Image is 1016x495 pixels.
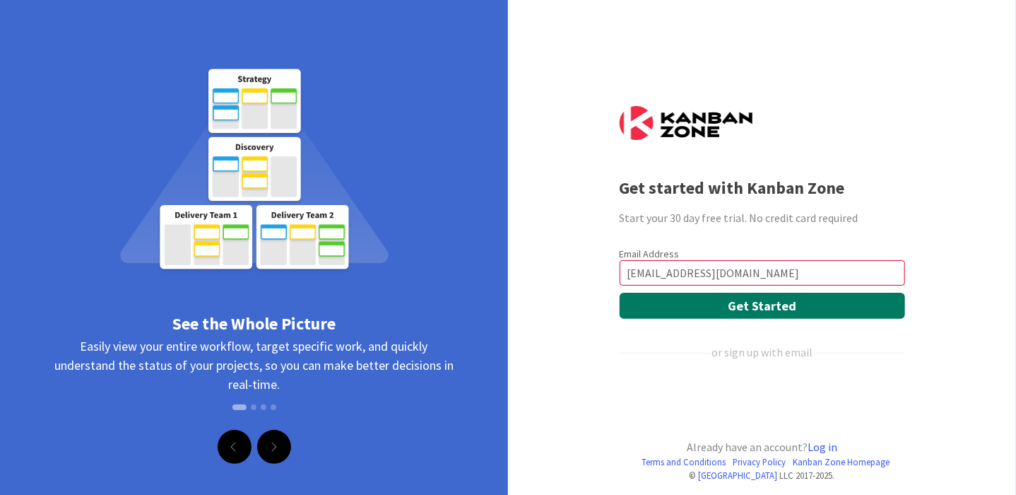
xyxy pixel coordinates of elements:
a: Log in [808,440,837,454]
button: Slide 3 [261,397,266,417]
button: Slide 2 [251,397,256,417]
div: © LLC 2017- 2025 . [620,469,905,482]
div: Start your 30 day free trial. No credit card required [620,209,905,226]
div: or sign up with email [711,344,813,361]
a: Privacy Policy [733,455,786,469]
label: Email Address [620,248,680,260]
div: Already have an account? [620,438,905,455]
button: Slide 4 [271,397,276,417]
div: See the Whole Picture [49,311,459,337]
b: Get started with Kanban Zone [620,177,845,199]
button: Slide 1 [232,404,247,410]
a: [GEOGRAPHIC_DATA] [699,470,778,481]
button: Get Started [620,293,905,319]
a: Kanban Zone Homepage [793,455,890,469]
img: Kanban Zone [620,106,752,140]
a: Terms and Conditions [642,455,726,469]
div: Easily view your entire workflow, target specific work, and quickly understand the status of your... [49,337,459,429]
iframe: Sign in with Google Button [613,384,909,415]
